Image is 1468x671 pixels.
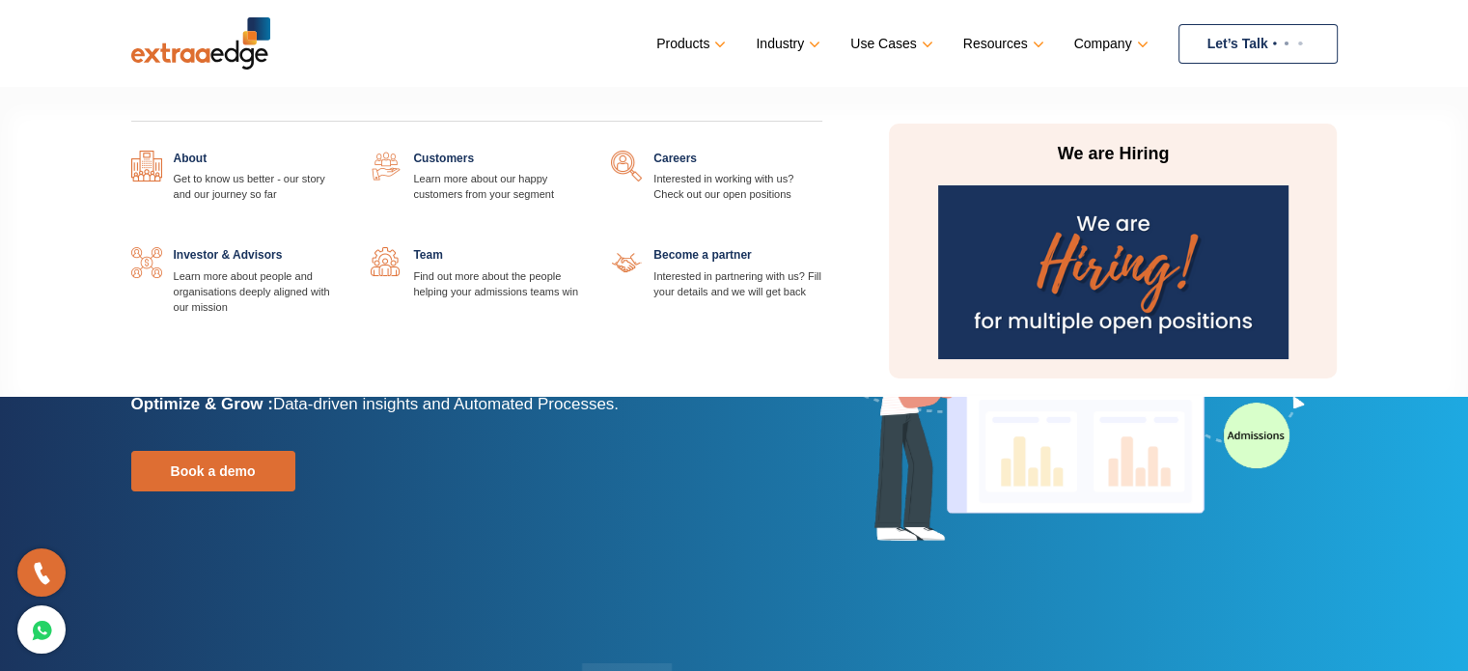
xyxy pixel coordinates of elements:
[963,30,1040,58] a: Resources
[131,395,273,413] b: Optimize & Grow :
[850,30,928,58] a: Use Cases
[273,395,619,413] span: Data-driven insights and Automated Processes.
[656,30,722,58] a: Products
[1074,30,1145,58] a: Company
[1178,24,1338,64] a: Let’s Talk
[931,143,1294,166] p: We are Hiring
[756,30,817,58] a: Industry
[131,451,295,491] a: Book a demo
